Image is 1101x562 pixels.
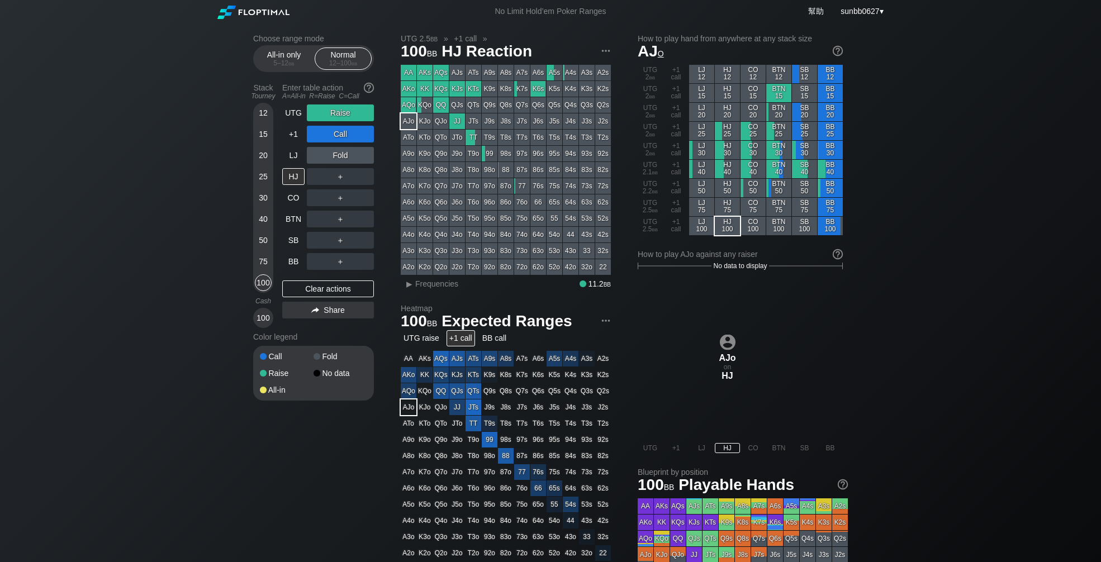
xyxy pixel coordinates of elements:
div: J5o [449,211,465,226]
div: LJ 15 [689,84,714,102]
div: A6s [530,65,546,80]
div: BTN 30 [766,141,791,159]
div: T5o [466,211,481,226]
div: LJ 100 [689,217,714,235]
div: Q8o [433,162,449,178]
div: 64s [563,194,578,210]
div: +1 [282,126,305,142]
div: 75 [255,253,272,270]
div: Q3s [579,97,595,113]
div: K6s [530,81,546,97]
div: 84s [563,162,578,178]
div: LJ 20 [689,103,714,121]
div: ATo [401,130,416,145]
div: SB 25 [792,122,817,140]
div: A4s [563,65,578,80]
span: HJ Reaction [440,43,534,61]
span: bb [652,187,658,195]
div: Q7o [433,178,449,194]
div: BTN 15 [766,84,791,102]
div: SB 20 [792,103,817,121]
div: +1 call [663,160,689,178]
div: HJ 40 [715,160,740,178]
div: J7s [514,113,530,129]
div: ＋ [307,189,374,206]
div: Q6o [433,194,449,210]
div: 97o [482,178,497,194]
div: Q9s [482,97,497,113]
div: A3o [401,243,416,259]
span: bb [427,46,438,59]
div: 5 – 12 [260,59,307,67]
div: 84o [498,227,514,242]
div: A2s [595,65,611,80]
span: bb [652,168,658,176]
div: A=All-in R=Raise C=Call [282,92,374,100]
div: AKo [401,81,416,97]
div: +1 call [663,141,689,159]
div: 63s [579,194,595,210]
div: CO 25 [741,122,766,140]
div: AQs [433,65,449,80]
span: » [438,34,454,43]
div: 25 [255,168,272,185]
div: HJ 25 [715,122,740,140]
div: UTG 2 [638,103,663,121]
div: Q8s [498,97,514,113]
div: A5s [547,65,562,80]
img: ellipsis.fd386fe8.svg [600,315,612,327]
div: Q4s [563,97,578,113]
span: bb [288,59,295,67]
div: 44 [563,227,578,242]
img: share.864f2f62.svg [311,307,319,313]
div: CO 30 [741,141,766,159]
div: 94o [482,227,497,242]
div: CO 20 [741,103,766,121]
div: 85o [498,211,514,226]
div: T7o [466,178,481,194]
div: BB 20 [818,103,843,121]
div: 96s [530,146,546,161]
div: QJs [449,97,465,113]
a: 幫助 [808,7,824,16]
div: K8o [417,162,433,178]
div: UTG 2.5 [638,198,663,216]
div: BB 15 [818,84,843,102]
div: 12 [255,104,272,121]
img: icon-avatar.b40e07d9.svg [720,334,735,350]
div: JTs [466,113,481,129]
div: J3s [579,113,595,129]
div: HJ 75 [715,198,740,216]
div: Q6s [530,97,546,113]
div: K7s [514,81,530,97]
div: UTG 2 [638,84,663,102]
span: +1 call [452,34,478,44]
div: KQo [417,97,433,113]
div: T6o [466,194,481,210]
div: A7o [401,178,416,194]
div: UTG [282,104,305,121]
div: T7s [514,130,530,145]
div: 52s [595,211,611,226]
div: 75s [547,178,562,194]
div: 20 [255,147,272,164]
div: ＋ [307,168,374,185]
div: QQ [433,97,449,113]
div: 98o [482,162,497,178]
div: No data [314,369,367,377]
div: +1 call [663,179,689,197]
span: bb [652,225,658,233]
div: T3s [579,130,595,145]
div: J7o [449,178,465,194]
div: HJ 100 [715,217,740,235]
div: +1 call [663,84,689,102]
div: HJ 12 [715,65,740,83]
div: 64o [530,227,546,242]
div: J4s [563,113,578,129]
div: Stack [249,79,278,104]
div: Tourney [249,92,278,100]
div: SB 30 [792,141,817,159]
div: Q3o [433,243,449,259]
div: J2s [595,113,611,129]
div: A5o [401,211,416,226]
